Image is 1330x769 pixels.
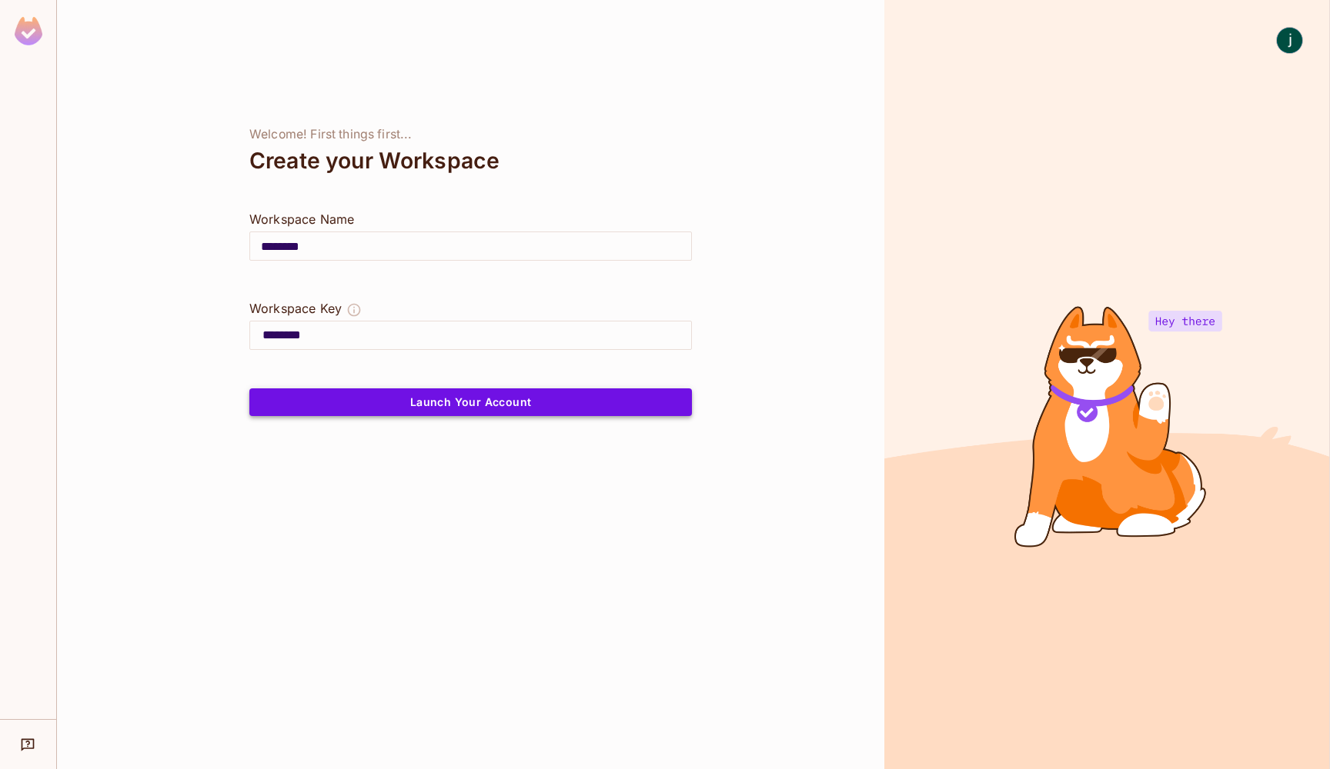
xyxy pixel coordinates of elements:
[249,127,692,142] div: Welcome! First things first...
[1277,28,1302,53] img: jack lefkowitz
[11,729,45,760] div: Help & Updates
[15,17,42,45] img: SReyMgAAAABJRU5ErkJggg==
[249,210,692,228] div: Workspace Name
[249,388,692,416] button: Launch Your Account
[249,142,692,179] div: Create your Workspace
[249,299,342,318] div: Workspace Key
[346,299,362,321] button: The Workspace Key is unique, and serves as the identifier of your workspace.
